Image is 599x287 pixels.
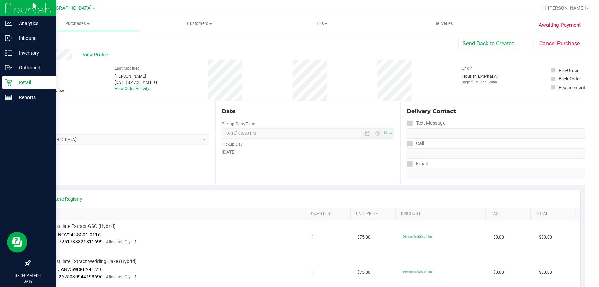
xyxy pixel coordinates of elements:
[425,21,463,27] span: Deliveries
[383,16,505,31] a: Deliveries
[5,20,12,27] inline-svg: Analytics
[7,232,27,253] iframe: Resource center
[407,139,424,148] label: Call
[541,5,586,11] span: Hi, [PERSON_NAME]!
[12,78,53,87] p: Retail
[222,121,255,127] label: Pickup Date/Time
[357,234,370,241] span: $75.00
[403,235,432,238] span: 60monthly: 60% off line
[83,51,110,58] span: View Profile
[559,75,581,82] div: Back Order
[407,118,445,128] label: Text Message
[106,275,131,279] span: Allocated Qty
[462,79,501,85] p: Original ID: 316502055
[42,196,83,202] a: View State Registry
[5,79,12,86] inline-svg: Retail
[539,21,581,29] span: Awaiting Payment
[5,49,12,56] inline-svg: Inventory
[5,94,12,101] inline-svg: Reports
[534,37,585,50] button: Cancel Purchase
[39,223,116,230] span: FT 1g Distillate Extract GSC (Hybrid)
[407,128,585,139] input: Format: (999) 999-9999
[559,84,585,91] div: Replacement
[115,86,150,91] a: View Order Activity
[135,239,137,244] span: 1
[357,269,370,276] span: $75.00
[539,269,552,276] span: $30.00
[59,274,103,279] span: 2625030944198696
[458,37,519,50] button: Send Back to Created
[135,274,137,279] span: 1
[494,234,504,241] span: $0.00
[261,16,383,31] a: Tills
[494,269,504,276] span: $0.00
[539,234,552,241] span: $30.00
[462,65,473,71] label: Origin
[311,211,348,217] a: Quantity
[407,159,428,169] label: Email
[403,270,432,273] span: 60monthly: 60% off line
[261,21,382,27] span: Tills
[106,240,131,244] span: Allocated Qty
[115,73,158,79] div: [PERSON_NAME]
[12,34,53,42] p: Inbound
[222,148,394,156] div: [DATE]
[39,258,137,265] span: FT 1g Distillate Extract Wedding Cake (Hybrid)
[58,232,101,238] span: NOV24GSC01-0116
[3,279,53,284] p: [DATE]
[59,239,103,244] span: 7251783321811699
[45,5,92,11] span: [GEOGRAPHIC_DATA]
[407,148,585,159] input: Format: (999) 999-9999
[16,21,139,27] span: Purchases
[312,234,314,241] span: 1
[559,67,579,74] div: Pre-Order
[536,211,573,217] a: Total
[462,73,501,85] div: Flourish External API
[491,211,528,217] a: Tax
[12,19,53,27] p: Analytics
[115,79,158,86] div: [DATE] 8:47:28 AM EDT
[139,16,261,31] a: Customers
[41,211,303,217] a: SKU
[16,16,139,31] a: Purchases
[12,64,53,72] p: Outbound
[356,211,393,217] a: Unit Price
[222,141,243,147] label: Pickup Day
[139,21,261,27] span: Customers
[58,267,101,272] span: JAN25WCK02-0129
[5,64,12,71] inline-svg: Outbound
[312,269,314,276] span: 1
[407,107,585,115] div: Delivery Contact
[5,35,12,42] inline-svg: Inbound
[12,93,53,101] p: Reports
[12,49,53,57] p: Inventory
[115,65,140,71] label: Last Modified
[222,107,394,115] div: Date
[30,107,209,115] div: Location
[3,273,53,279] p: 08:04 PM EDT
[401,211,483,217] a: Discount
